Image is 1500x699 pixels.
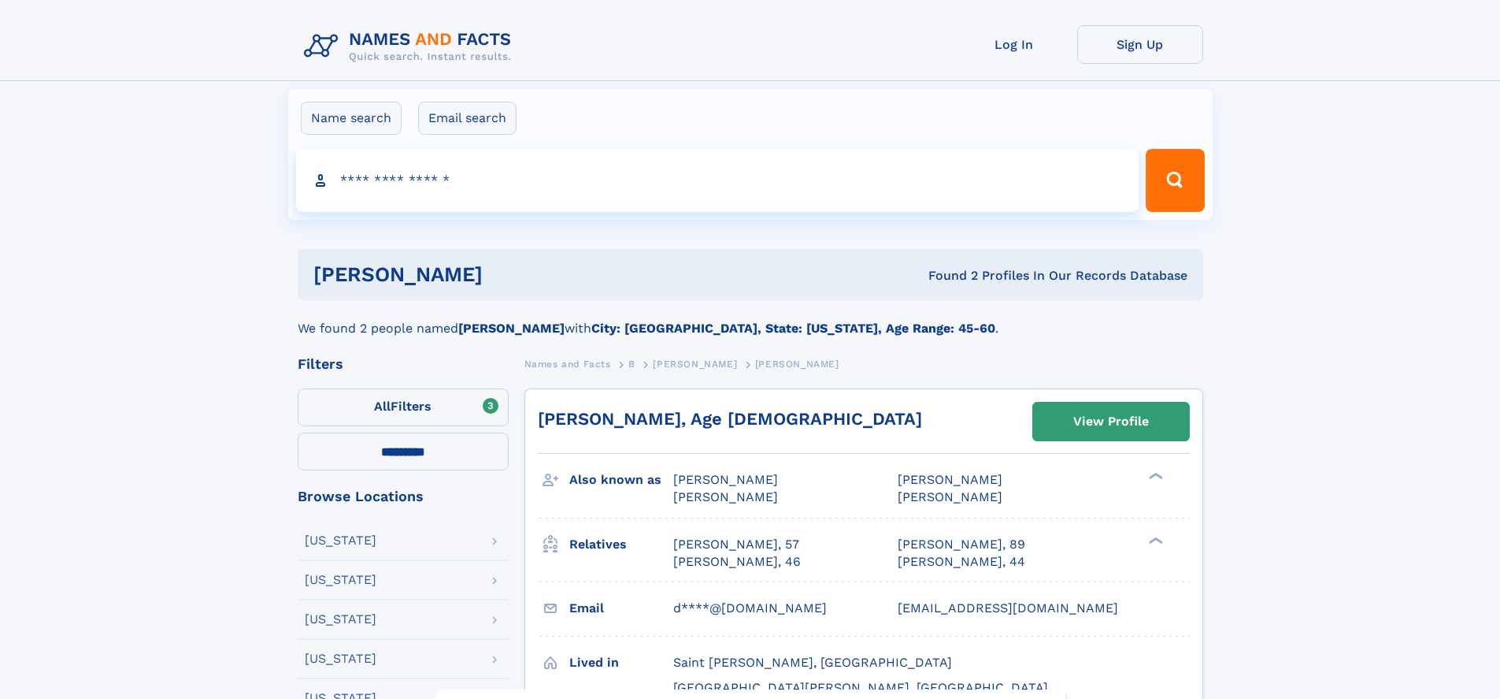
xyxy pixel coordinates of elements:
[673,472,778,487] span: [PERSON_NAME]
[1146,149,1204,212] button: Search Button
[569,649,673,676] h3: Lived in
[628,354,635,374] a: B
[298,300,1203,338] div: We found 2 people named with .
[458,321,565,336] b: [PERSON_NAME]
[298,25,524,68] img: Logo Names and Facts
[524,354,611,374] a: Names and Facts
[1033,403,1189,441] a: View Profile
[673,680,1048,695] span: [GEOGRAPHIC_DATA][PERSON_NAME], [GEOGRAPHIC_DATA]
[673,489,778,504] span: [PERSON_NAME]
[569,531,673,558] h3: Relatives
[706,267,1187,284] div: Found 2 Profiles In Our Records Database
[569,595,673,622] h3: Email
[418,102,517,135] label: Email search
[1073,403,1149,440] div: View Profile
[301,102,402,135] label: Name search
[305,613,376,626] div: [US_STATE]
[653,359,737,370] span: [PERSON_NAME]
[313,265,706,284] h1: [PERSON_NAME]
[538,409,922,429] a: [PERSON_NAME], Age [DEMOGRAPHIC_DATA]
[628,359,635,370] span: B
[305,574,376,586] div: [US_STATE]
[673,655,952,670] span: Saint [PERSON_NAME], [GEOGRAPHIC_DATA]
[374,399,391,414] span: All
[898,472,1002,487] span: [PERSON_NAME]
[569,467,673,493] h3: Also known as
[755,359,839,370] span: [PERSON_NAME]
[951,25,1077,64] a: Log In
[298,357,509,371] div: Filters
[305,534,376,547] div: [US_STATE]
[898,489,1002,504] span: [PERSON_NAME]
[298,489,509,504] div: Browse Locations
[673,553,801,571] a: [PERSON_NAME], 46
[1077,25,1203,64] a: Sign Up
[898,536,1025,553] a: [PERSON_NAME], 89
[898,600,1118,615] span: [EMAIL_ADDRESS][DOMAIN_NAME]
[898,553,1025,571] a: [PERSON_NAME], 44
[305,653,376,665] div: [US_STATE]
[653,354,737,374] a: [PERSON_NAME]
[591,321,995,336] b: City: [GEOGRAPHIC_DATA], State: [US_STATE], Age Range: 45-60
[1145,471,1164,481] div: ❯
[298,389,509,426] label: Filters
[673,536,799,553] a: [PERSON_NAME], 57
[296,149,1139,212] input: search input
[1145,535,1164,545] div: ❯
